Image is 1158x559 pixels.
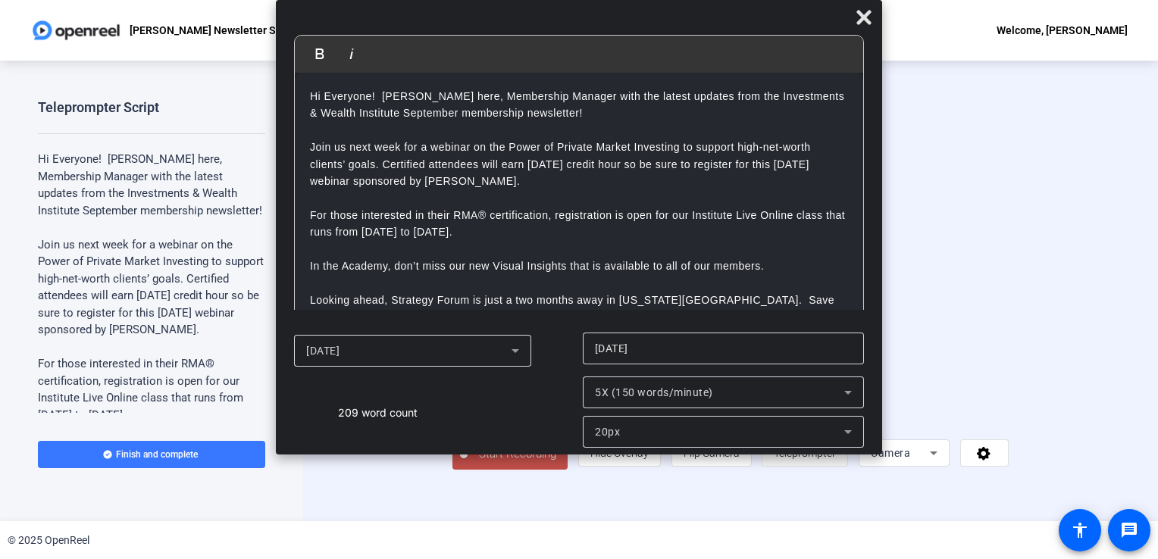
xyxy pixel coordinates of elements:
span: 5X (150 words/minute) [595,386,713,398]
span: [DATE] [306,345,340,357]
p: [PERSON_NAME] Newsletter Session [130,21,308,39]
span: Teleprompter [774,447,836,459]
span: Camera [871,447,910,459]
div: © 2025 OpenReel [8,532,89,548]
mat-icon: accessibility [1071,521,1089,539]
button: Italic (Ctrl+I) [337,39,366,69]
p: Looking ahead, Strategy Forum is just a two months away in [US_STATE][GEOGRAPHIC_DATA]. Save $300... [310,292,848,360]
span: Hide Overlay [590,447,649,459]
div: Teleprompter Script [38,98,159,117]
p: In the Academy, don’t miss our new Visual Insights that is available to all of our members. [310,258,848,274]
p: Hi Everyone! [PERSON_NAME] here, Membership Manager with the latest updates from the Investments ... [310,88,848,122]
div: 209 word count [338,404,418,420]
button: Bold (Ctrl+B) [305,39,334,69]
p: For those interested in their RMA® certification, registration is open for our Institute Live Onl... [310,207,848,241]
input: Title [595,339,852,358]
p: Hi Everyone! [PERSON_NAME] here, Membership Manager with the latest updates from the Investments ... [38,151,265,219]
mat-icon: message [1120,521,1138,539]
p: Join us next week for a webinar on the Power of Private Market Investing to support high-net-wort... [310,139,848,189]
span: 20px [595,426,620,438]
div: Welcome, [PERSON_NAME] [997,21,1128,39]
p: For those interested in their RMA® certification, registration is open for our Institute Live Onl... [38,355,265,423]
span: Finish and complete [116,448,198,461]
span: Flip Camera [684,447,740,459]
img: OpenReel logo [30,15,122,45]
p: Join us next week for a webinar on the Power of Private Market Investing to support high-net-wort... [38,236,265,339]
